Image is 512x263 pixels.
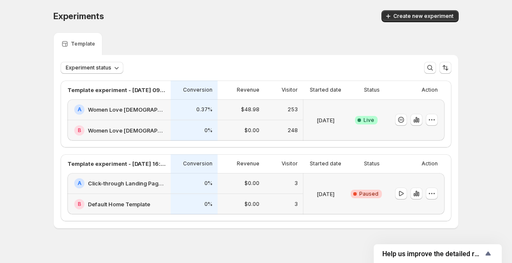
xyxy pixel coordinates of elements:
h2: B [78,127,81,134]
p: 0.37% [196,106,212,113]
p: [DATE] [317,116,335,124]
p: Conversion [183,160,212,167]
p: Status [364,87,380,93]
p: Action [422,87,438,93]
button: Show survey - Help us improve the detailed report for A/B campaigns [382,249,493,259]
span: Help us improve the detailed report for A/B campaigns [382,250,483,258]
p: Template experiment - [DATE] 09:47:14 [67,86,166,94]
h2: Default Home Template [88,200,150,208]
p: Visitor [282,87,298,93]
span: Live [364,117,374,124]
p: 3 [294,201,298,208]
p: 0% [204,180,212,187]
p: Status [364,160,380,167]
h2: Click-through Landing Page - [DATE] 15:14:10 [88,179,166,188]
button: Experiment status [61,62,123,74]
p: Template [71,40,95,47]
h2: Women Love [DEMOGRAPHIC_DATA] [88,105,166,114]
p: Template experiment - [DATE] 16:25:17 [67,159,166,168]
h2: A [78,180,81,187]
p: $0.00 [244,201,259,208]
h2: Women Love [DEMOGRAPHIC_DATA] [88,126,166,135]
p: 3 [294,180,298,187]
button: Sort the results [439,62,451,74]
p: $0.00 [244,127,259,134]
p: Started date [310,160,341,167]
p: $48.98 [241,106,259,113]
p: Revenue [237,87,259,93]
p: 0% [204,201,212,208]
p: Action [422,160,438,167]
p: 253 [288,106,298,113]
p: Started date [310,87,341,93]
p: Revenue [237,160,259,167]
h2: A [78,106,81,113]
p: 0% [204,127,212,134]
p: $0.00 [244,180,259,187]
span: Experiments [53,11,104,21]
span: Paused [359,191,378,197]
span: Experiment status [66,64,111,71]
button: Create new experiment [381,10,459,22]
p: [DATE] [317,190,335,198]
p: 248 [288,127,298,134]
p: Conversion [183,87,212,93]
h2: B [78,201,81,208]
p: Visitor [282,160,298,167]
span: Create new experiment [393,13,454,20]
